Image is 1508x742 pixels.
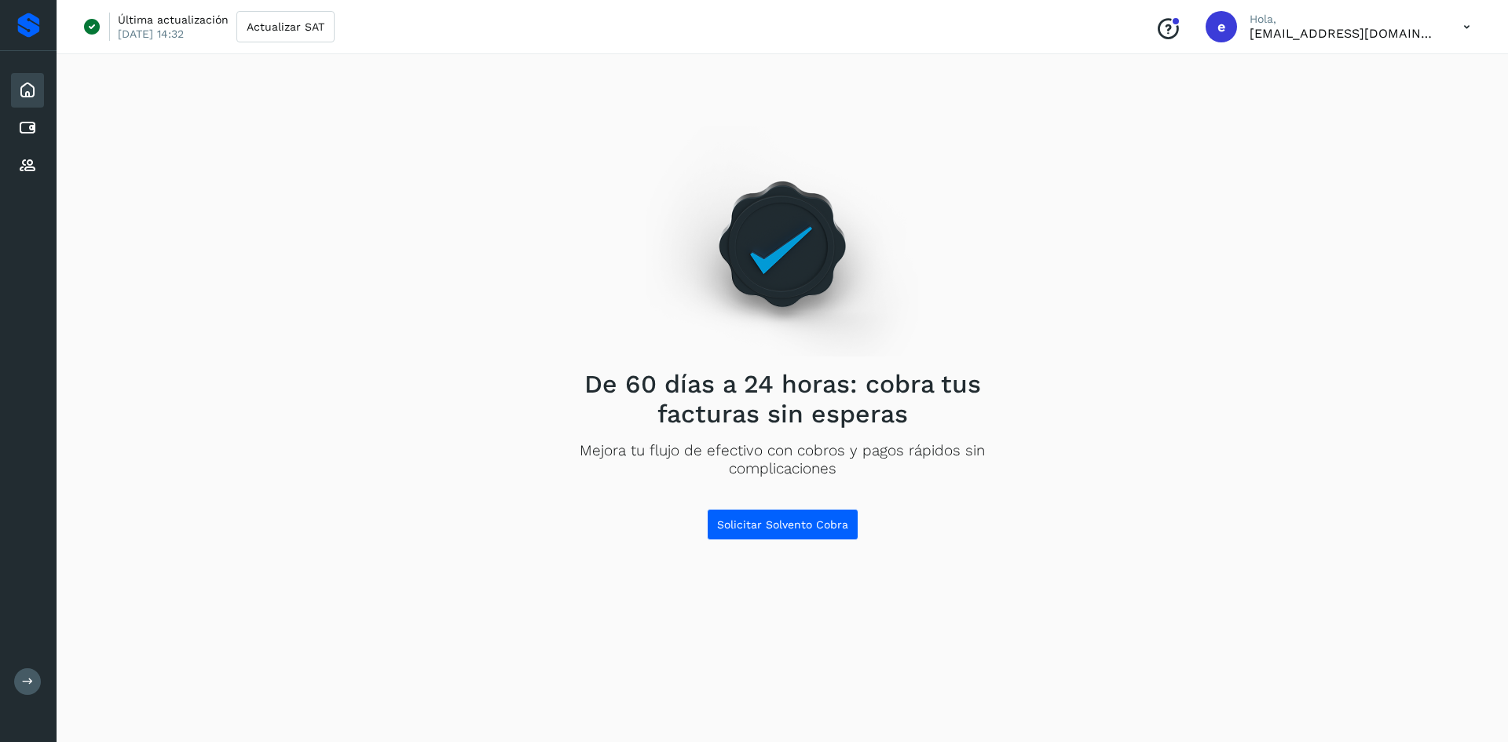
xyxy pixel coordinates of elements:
[1250,26,1438,41] p: eestrada@grupo-gmx.com
[558,369,1006,429] h2: De 60 días a 24 horas: cobra tus facturas sin esperas
[1250,13,1438,26] p: Hola,
[247,21,324,32] span: Actualizar SAT
[236,11,335,42] button: Actualizar SAT
[558,442,1006,478] p: Mejora tu flujo de efectivo con cobros y pagos rápidos sin complicaciones
[11,73,44,108] div: Inicio
[717,519,848,530] span: Solicitar Solvento Cobra
[118,27,184,41] p: [DATE] 14:32
[11,148,44,183] div: Proveedores
[646,126,918,356] img: Empty state image
[11,111,44,145] div: Cuentas por pagar
[118,13,229,27] p: Última actualización
[707,509,858,540] button: Solicitar Solvento Cobra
